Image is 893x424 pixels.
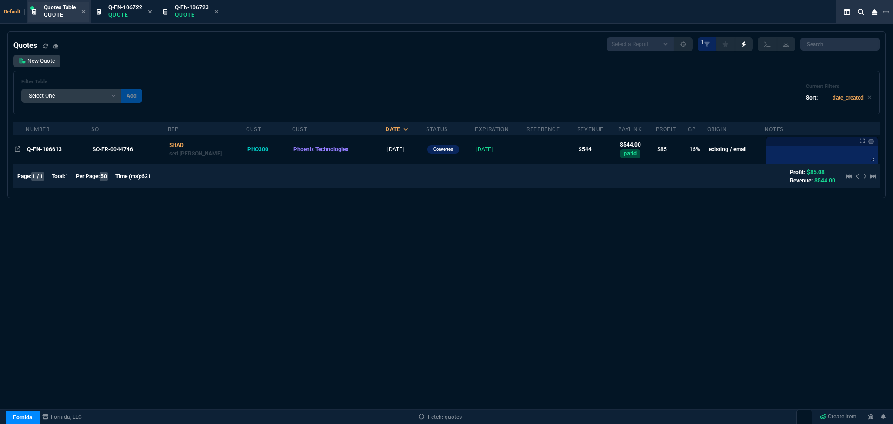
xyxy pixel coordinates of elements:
[688,126,696,133] div: GP
[108,11,142,19] p: Quote
[790,177,813,184] span: Revenue:
[475,135,526,164] td: [DATE]
[168,135,247,164] td: double click to filter by Rep
[814,177,835,184] span: $544.00
[169,149,245,158] p: seti.[PERSON_NAME]
[883,7,889,16] nx-icon: Open New Tab
[707,126,727,133] div: origin
[419,413,462,421] a: Fetch: quotes
[4,9,25,15] span: Default
[44,11,76,19] p: Quote
[700,38,704,46] span: 1
[618,126,642,133] div: PayLink
[76,173,100,180] span: Per Page:
[141,173,151,180] span: 621
[17,173,31,180] span: Page:
[765,126,784,133] div: Notes
[386,135,426,164] td: [DATE]
[31,172,44,181] span: 1 / 1
[13,40,37,51] h4: Quotes
[868,7,881,18] nx-icon: Close Workbench
[806,94,818,102] p: Sort:
[833,94,864,101] code: date_created
[854,7,868,18] nx-icon: Search
[807,169,825,175] span: $85.08
[292,126,307,133] div: Cust
[15,146,20,153] nx-icon: Open In Opposite Panel
[293,146,348,153] span: Phoenix Technologies
[840,7,854,18] nx-icon: Split Panels
[689,146,700,153] span: 16%
[115,173,141,180] span: Time (ms):
[81,8,86,16] nx-icon: Close Tab
[108,4,142,11] span: Q-FN-106722
[27,146,62,153] span: Q-FN-106613
[526,126,560,133] div: Reference
[657,146,667,153] span: $85
[790,169,805,175] span: Profit:
[169,141,245,149] p: SHAD
[91,135,168,164] td: Open SO in Expanded View
[175,4,209,11] span: Q-FN-106723
[800,38,880,51] input: Search
[426,126,448,133] div: Status
[709,145,763,154] p: existing / email
[579,146,592,153] span: $544
[386,126,400,133] div: Date
[246,126,261,133] div: Cust
[40,413,85,421] a: msbcCompanyName
[91,126,99,133] div: SO
[816,410,860,424] a: Create Item
[175,11,209,19] p: Quote
[21,79,142,85] h6: Filter Table
[577,126,604,133] div: Revenue
[247,146,268,153] span: PHO300
[620,149,640,158] div: paid
[100,172,108,181] span: 50
[26,126,50,133] div: Number
[656,126,676,133] div: profit
[475,126,509,133] div: Expiration
[526,135,577,164] td: undefined
[214,8,219,16] nx-icon: Close Tab
[52,173,65,180] span: Total:
[93,145,164,154] div: SO-FR-0044746
[168,126,179,133] div: Rep
[44,4,76,11] span: Quotes Table
[13,55,60,67] a: New Quote
[620,141,654,149] p: $544.00
[148,8,152,16] nx-icon: Close Tab
[65,173,68,180] span: 1
[806,83,872,90] h6: Current Filters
